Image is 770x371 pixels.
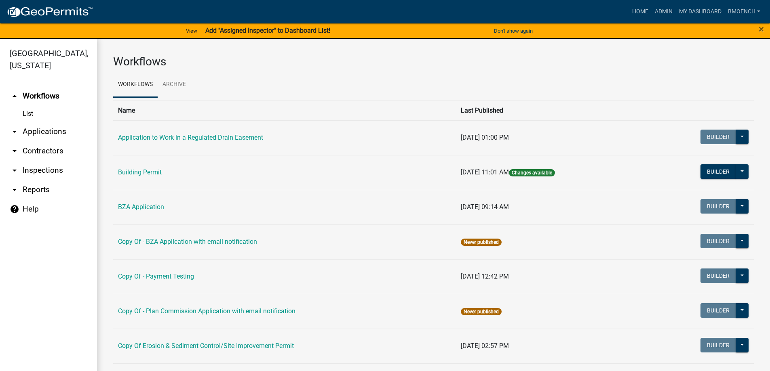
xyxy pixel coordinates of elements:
[456,101,646,120] th: Last Published
[118,134,263,141] a: Application to Work in a Regulated Drain Easement
[461,239,502,246] span: Never published
[10,166,19,175] i: arrow_drop_down
[700,303,736,318] button: Builder
[759,23,764,35] span: ×
[118,342,294,350] a: Copy Of Erosion & Sediment Control/Site Improvement Permit
[461,342,509,350] span: [DATE] 02:57 PM
[10,204,19,214] i: help
[509,169,555,176] span: Changes available
[118,307,295,315] a: Copy Of - Plan Commission Application with email notification
[461,272,509,280] span: [DATE] 12:42 PM
[113,55,754,69] h3: Workflows
[700,268,736,283] button: Builder
[700,199,736,214] button: Builder
[725,4,764,19] a: bmoench
[491,24,536,38] button: Don't show again
[629,4,652,19] a: Home
[700,130,736,144] button: Builder
[10,91,19,101] i: arrow_drop_up
[118,238,257,245] a: Copy Of - BZA Application with email notification
[700,234,736,248] button: Builder
[759,24,764,34] button: Close
[461,134,509,141] span: [DATE] 01:00 PM
[10,185,19,195] i: arrow_drop_down
[461,168,509,176] span: [DATE] 11:01 AM
[652,4,676,19] a: Admin
[10,146,19,156] i: arrow_drop_down
[10,127,19,136] i: arrow_drop_down
[118,272,194,280] a: Copy Of - Payment Testing
[461,203,509,211] span: [DATE] 09:14 AM
[113,72,158,98] a: Workflows
[205,27,330,34] strong: Add "Assigned Inspector" to Dashboard List!
[113,101,456,120] th: Name
[676,4,725,19] a: My Dashboard
[700,164,736,179] button: Builder
[158,72,191,98] a: Archive
[700,338,736,352] button: Builder
[118,168,162,176] a: Building Permit
[118,203,164,211] a: BZA Application
[461,308,502,315] span: Never published
[183,24,200,38] a: View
